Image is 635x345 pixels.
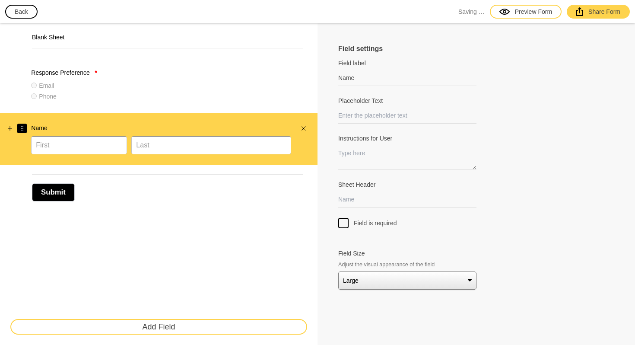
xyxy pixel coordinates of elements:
a: Share Form [567,5,630,19]
input: Enter the placeholder text [338,108,476,124]
button: Drag [17,124,27,133]
span: Saving … [458,7,485,16]
input: Name [338,192,476,208]
svg: Close [301,126,306,131]
svg: Drag [19,126,25,131]
div: Preview Form [499,7,552,16]
label: Sheet Header [338,180,476,189]
svg: Add [7,126,13,131]
button: Close [299,124,308,133]
button: Submit [32,183,75,201]
label: Instructions for User [338,134,476,143]
button: Add Field [10,319,307,335]
label: Name [31,124,291,132]
input: Last [131,136,291,154]
button: Add [5,124,15,133]
input: First [31,136,127,154]
h2: Blank Sheet [32,33,303,42]
a: Preview Form [490,5,562,19]
label: Field label [338,59,476,67]
input: Enter your label [338,70,476,86]
label: Email [39,81,54,90]
span: Field is required [354,219,397,227]
label: Phone [39,92,56,101]
label: Field Size [338,249,476,258]
h5: Field settings [338,44,504,54]
button: Back [5,5,38,19]
label: Response Preference [31,68,291,77]
label: Placeholder Text [338,96,476,105]
span: Adjust the visual appearance of the field [338,260,476,269]
div: Share Form [576,7,620,16]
